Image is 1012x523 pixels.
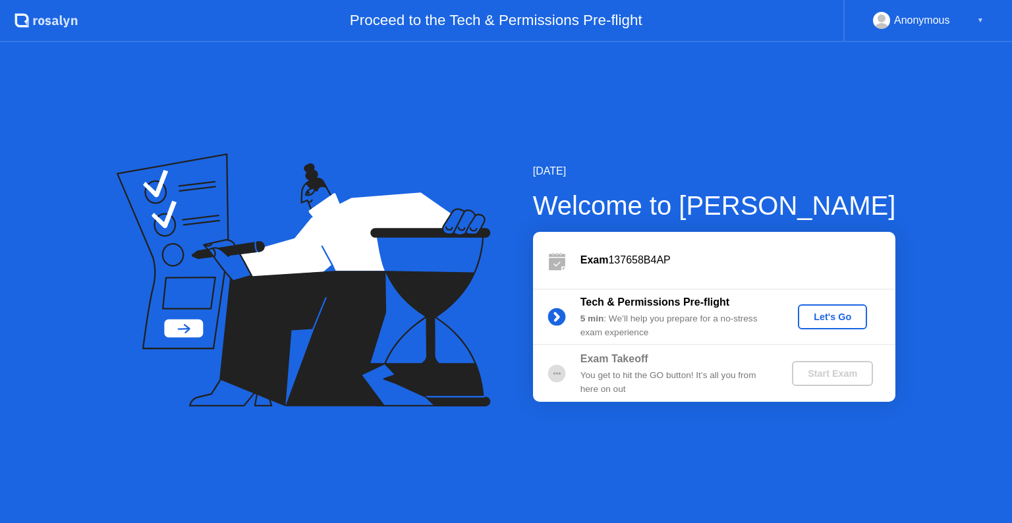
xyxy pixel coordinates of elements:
div: 137658B4AP [580,252,895,268]
b: 5 min [580,314,604,323]
button: Let's Go [798,304,867,329]
b: Exam [580,254,609,265]
div: : We’ll help you prepare for a no-stress exam experience [580,312,770,339]
b: Tech & Permissions Pre-flight [580,296,729,308]
div: Let's Go [803,312,862,322]
div: ▼ [977,12,984,29]
div: Welcome to [PERSON_NAME] [533,186,896,225]
b: Exam Takeoff [580,353,648,364]
div: Anonymous [894,12,950,29]
div: You get to hit the GO button! It’s all you from here on out [580,369,770,396]
div: [DATE] [533,163,896,179]
button: Start Exam [792,361,873,386]
div: Start Exam [797,368,868,379]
